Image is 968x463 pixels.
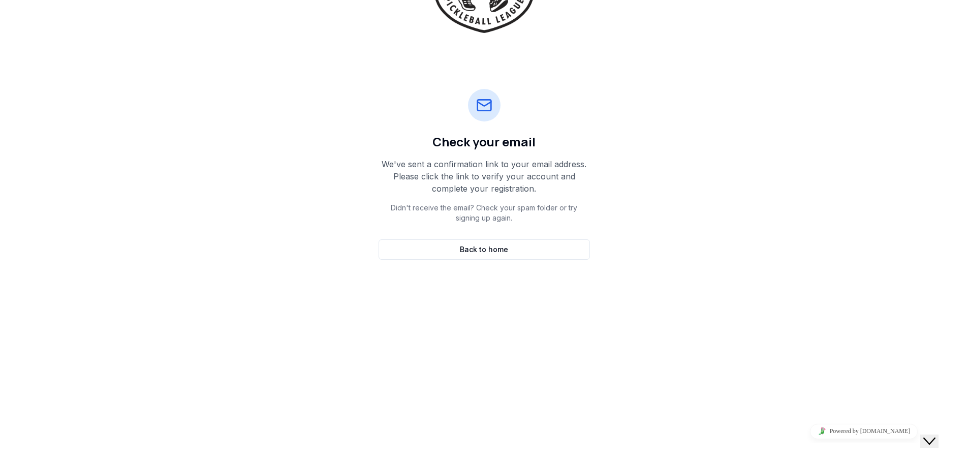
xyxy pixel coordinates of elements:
[920,417,953,448] iframe: chat widget
[379,239,590,260] a: Back to home
[775,420,953,443] iframe: chat widget
[379,203,590,223] p: Didn't receive the email? Check your spam folder or try signing up again.
[379,158,590,195] p: We've sent a confirmation link to your email address. Please click the link to verify your accoun...
[379,134,590,150] h1: Check your email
